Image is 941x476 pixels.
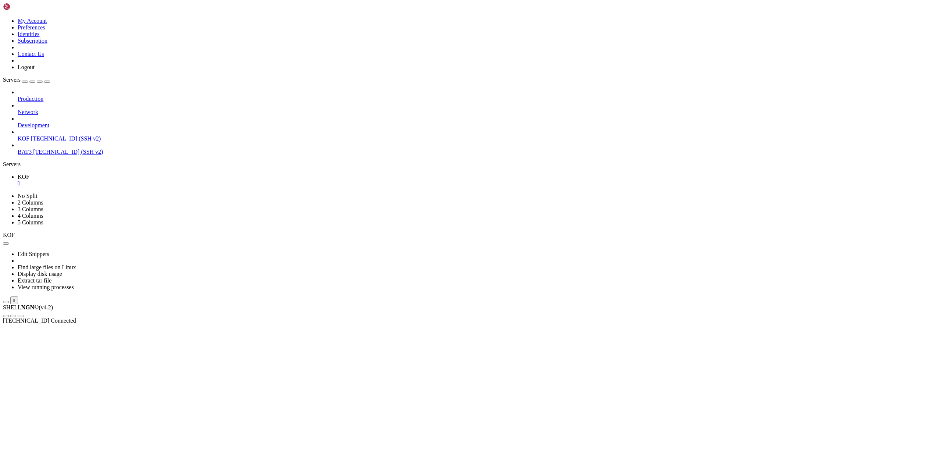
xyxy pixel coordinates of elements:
[18,51,44,57] a: Contact Us
[18,135,29,142] span: KOF
[18,149,32,155] span: BAT3
[18,24,45,31] a: Preferences
[18,284,74,290] a: View running processes
[18,102,938,116] li: Network
[18,193,37,199] a: No Split
[18,109,938,116] a: Network
[18,271,62,277] a: Display disk usage
[18,206,43,212] a: 3 Columns
[3,161,938,168] div: Servers
[18,89,938,102] li: Production
[3,3,45,10] img: Shellngn
[18,109,38,115] span: Network
[3,77,50,83] a: Servers
[18,122,938,129] a: Development
[18,199,43,206] a: 2 Columns
[10,296,18,304] button: 
[18,135,938,142] a: KOF [TECHNICAL_ID] (SSH v2)
[18,18,47,24] a: My Account
[18,277,51,284] a: Extract tar file
[18,64,35,70] a: Logout
[18,116,938,129] li: Development
[18,142,938,155] li: BAT3 [TECHNICAL_ID] (SSH v2)
[18,31,40,37] a: Identities
[18,180,938,187] a: 
[33,149,103,155] span: [TECHNICAL_ID] (SSH v2)
[18,174,29,180] span: KOF
[3,77,21,83] span: Servers
[18,122,49,128] span: Development
[18,213,43,219] a: 4 Columns
[18,264,76,270] a: Find large files on Linux
[18,129,938,142] li: KOF [TECHNICAL_ID] (SSH v2)
[18,219,43,225] a: 5 Columns
[18,174,938,187] a: KOF
[31,135,101,142] span: [TECHNICAL_ID] (SSH v2)
[3,232,15,238] span: KOF
[18,96,43,102] span: Production
[13,298,15,303] div: 
[18,251,49,257] a: Edit Snippets
[18,96,938,102] a: Production
[18,38,47,44] a: Subscription
[18,149,938,155] a: BAT3 [TECHNICAL_ID] (SSH v2)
